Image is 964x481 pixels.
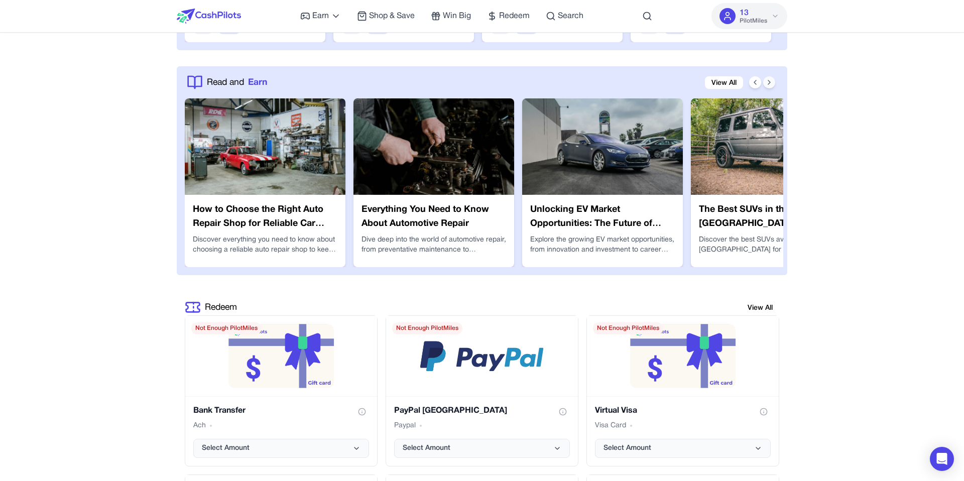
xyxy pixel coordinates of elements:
button: Select Amount [595,439,771,458]
p: Discover everything you need to know about choosing a reliable auto repair shop to keep your vehi... [193,235,337,255]
h3: Unlocking EV Market Opportunities: The Future of Electric Mobility [530,203,675,231]
a: Read andEarn [207,76,267,89]
a: Win Big [431,10,471,22]
a: View All [741,301,779,314]
span: Select Amount [604,443,651,453]
span: Earn [248,76,267,89]
span: Win Big [443,10,471,22]
p: Explore the growing EV market opportunities, from innovation and investment to career potential, ... [530,235,675,255]
h3: Virtual Visa [595,405,637,417]
img: The Best SUVs in the USA: Top Picks for Every Driver in 2025 [691,98,852,195]
img: default-reward-image.png [228,324,334,388]
button: Select Amount [394,439,570,458]
span: Not Enough PilotMiles [593,322,663,334]
h3: The Best SUVs in the [GEOGRAPHIC_DATA]: Top Picks for Every Driver in [DATE] [699,203,843,231]
span: Visa Card [595,421,626,431]
h3: PayPal [GEOGRAPHIC_DATA] [394,405,507,417]
a: Redeem [487,10,530,22]
button: Show gift card information [355,405,369,419]
div: PayPal USA gift card [386,315,578,466]
span: Paypal [394,421,416,431]
div: Open Intercom Messenger [930,447,954,471]
span: Not Enough PilotMiles [392,322,462,334]
h3: Everything You Need to Know About Automotive Repair [361,203,506,231]
a: Redeem [205,301,237,314]
span: Redeem [499,10,530,22]
img: CashPilots Logo [177,9,241,24]
span: Select Amount [202,443,250,453]
span: Search [558,10,583,22]
span: PilotMiles [740,17,767,25]
h3: Bank Transfer [193,405,246,417]
span: Earn [312,10,329,22]
span: 13 [740,7,749,19]
span: Select Amount [403,443,450,453]
button: Select Amount [193,439,369,458]
img: Unlocking EV Market Opportunities: The Future of Electric Mobility [522,98,683,195]
a: Search [546,10,583,22]
img: How to Choose the Right Auto Repair Shop for Reliable Car Care [185,98,345,195]
img: Everything You Need to Know About Automotive Repair [353,98,514,195]
button: Show gift card information [757,405,771,419]
p: Discover the best SUVs available in the [GEOGRAPHIC_DATA] for 2025, from budget-friendly crossove... [699,235,843,255]
span: Not Enough PilotMiles [191,322,262,334]
img: default-reward-image.png [630,324,736,388]
h3: How to Choose the Right Auto Repair Shop for Reliable Car Care [193,203,337,231]
a: Shop & Save [357,10,415,22]
a: View All [705,76,743,89]
button: 13PilotMiles [711,3,787,29]
a: Earn [300,10,341,22]
div: Bank Transfer gift card [185,315,378,466]
div: Virtual Visa gift card [586,315,779,466]
span: Shop & Save [369,10,415,22]
span: Read and [207,76,244,89]
img: /default-reward-image.png [420,341,544,371]
p: Dive deep into the world of automotive repair, from preventative maintenance to emergency fixes, ... [361,235,506,255]
button: Show gift card information [556,405,570,419]
span: Ach [193,421,206,431]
